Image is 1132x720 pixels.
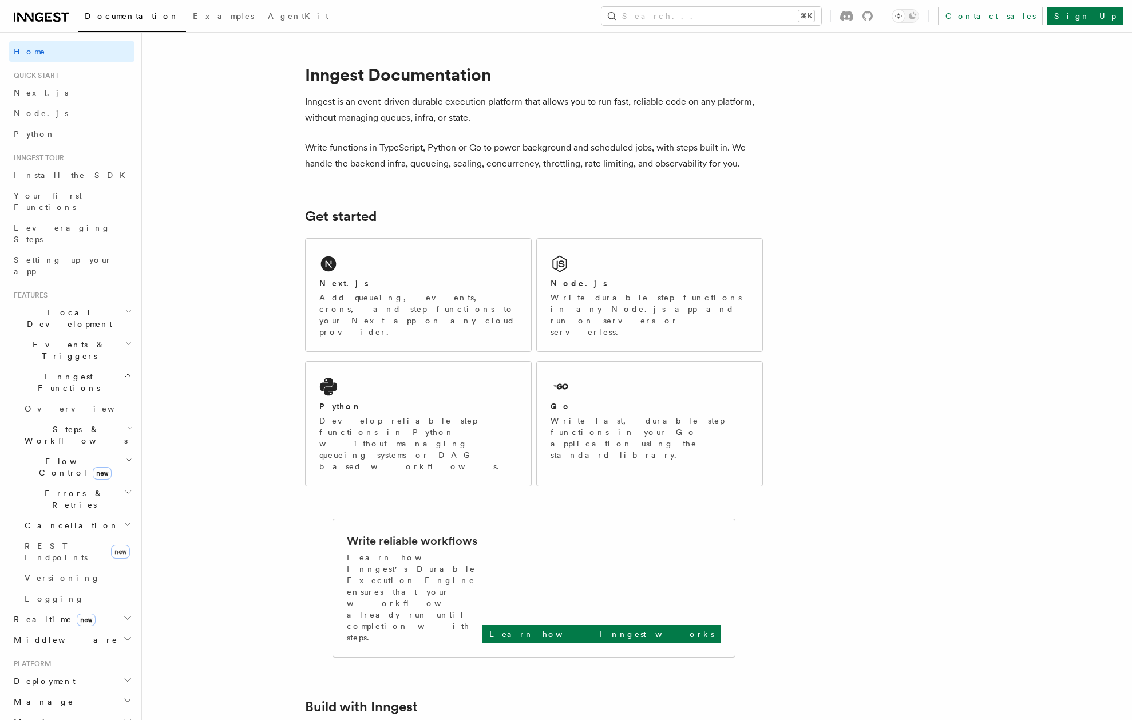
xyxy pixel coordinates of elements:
[551,292,749,338] p: Write durable step functions in any Node.js app and run on servers or serverless.
[536,238,763,352] a: Node.jsWrite durable step functions in any Node.js app and run on servers or serverless.
[9,659,52,668] span: Platform
[9,671,134,691] button: Deployment
[938,7,1043,25] a: Contact sales
[20,419,134,451] button: Steps & Workflows
[9,634,118,646] span: Middleware
[93,467,112,480] span: new
[9,41,134,62] a: Home
[9,398,134,609] div: Inngest Functions
[347,552,482,643] p: Learn how Inngest's Durable Execution Engine ensures that your workflow already run until complet...
[14,171,132,180] span: Install the SDK
[9,339,125,362] span: Events & Triggers
[14,191,82,212] span: Your first Functions
[9,630,134,650] button: Middleware
[14,109,68,118] span: Node.js
[20,456,126,478] span: Flow Control
[20,588,134,609] a: Logging
[20,424,128,446] span: Steps & Workflows
[305,238,532,352] a: Next.jsAdd queueing, events, crons, and step functions to your Next app on any cloud provider.
[305,140,763,172] p: Write functions in TypeScript, Python or Go to power background and scheduled jobs, with steps bu...
[9,675,76,687] span: Deployment
[20,568,134,588] a: Versioning
[305,699,418,715] a: Build with Inngest
[551,278,607,289] h2: Node.js
[9,291,48,300] span: Features
[305,64,763,85] h1: Inngest Documentation
[551,401,571,412] h2: Go
[25,404,143,413] span: Overview
[9,153,64,163] span: Inngest tour
[601,7,821,25] button: Search...⌘K
[193,11,254,21] span: Examples
[551,415,749,461] p: Write fast, durable step functions in your Go application using the standard library.
[9,250,134,282] a: Setting up your app
[14,46,46,57] span: Home
[20,536,134,568] a: REST Endpointsnew
[9,371,124,394] span: Inngest Functions
[9,71,59,80] span: Quick start
[9,103,134,124] a: Node.js
[9,217,134,250] a: Leveraging Steps
[1047,7,1123,25] a: Sign Up
[25,573,100,583] span: Versioning
[268,11,328,21] span: AgentKit
[319,278,369,289] h2: Next.js
[319,415,517,472] p: Develop reliable step functions in Python without managing queueing systems or DAG based workflows.
[319,292,517,338] p: Add queueing, events, crons, and step functions to your Next app on any cloud provider.
[77,614,96,626] span: new
[9,124,134,144] a: Python
[20,398,134,419] a: Overview
[78,3,186,32] a: Documentation
[111,545,130,559] span: new
[20,451,134,483] button: Flow Controlnew
[347,533,477,549] h2: Write reliable workflows
[482,625,721,643] a: Learn how Inngest works
[9,366,134,398] button: Inngest Functions
[9,691,134,712] button: Manage
[9,165,134,185] a: Install the SDK
[25,541,88,562] span: REST Endpoints
[9,696,74,707] span: Manage
[489,628,714,640] p: Learn how Inngest works
[14,129,56,139] span: Python
[892,9,919,23] button: Toggle dark mode
[20,520,119,531] span: Cancellation
[20,488,124,511] span: Errors & Retries
[14,88,68,97] span: Next.js
[20,515,134,536] button: Cancellation
[305,94,763,126] p: Inngest is an event-driven durable execution platform that allows you to run fast, reliable code ...
[261,3,335,31] a: AgentKit
[319,401,362,412] h2: Python
[9,334,134,366] button: Events & Triggers
[9,614,96,625] span: Realtime
[536,361,763,486] a: GoWrite fast, durable step functions in your Go application using the standard library.
[9,185,134,217] a: Your first Functions
[85,11,179,21] span: Documentation
[305,208,377,224] a: Get started
[9,82,134,103] a: Next.js
[305,361,532,486] a: PythonDevelop reliable step functions in Python without managing queueing systems or DAG based wo...
[9,307,125,330] span: Local Development
[9,302,134,334] button: Local Development
[25,594,84,603] span: Logging
[20,483,134,515] button: Errors & Retries
[14,223,110,244] span: Leveraging Steps
[798,10,814,22] kbd: ⌘K
[186,3,261,31] a: Examples
[9,609,134,630] button: Realtimenew
[14,255,112,276] span: Setting up your app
